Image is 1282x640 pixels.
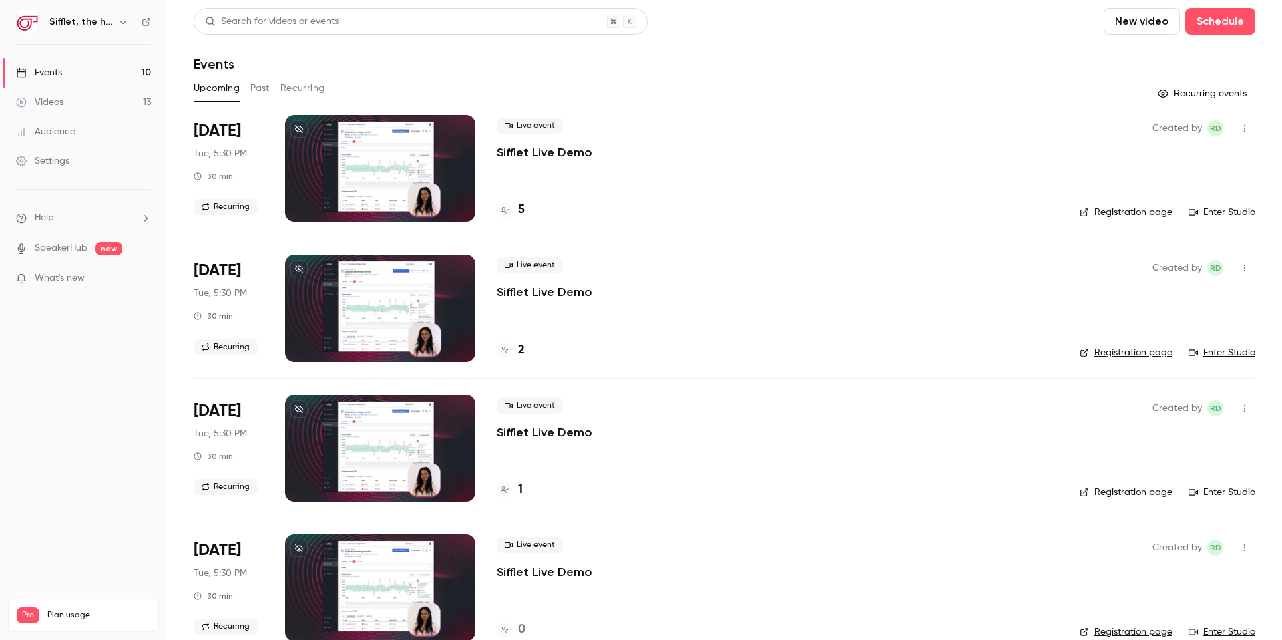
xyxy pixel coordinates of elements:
span: [DATE] [194,120,241,142]
span: Romain Doutriaux [1207,120,1223,136]
a: SpeakerHub [35,241,87,255]
a: Sifflet Live Demo [497,424,592,440]
div: Audience [16,125,75,138]
span: RD [1210,120,1221,136]
span: Plan usage [47,610,150,621]
span: Tue, 5:30 PM [194,287,247,300]
a: Sifflet Live Demo [497,564,592,580]
a: Registration page [1080,486,1172,499]
img: Sifflet, the holistic data observability platform [17,11,38,33]
button: Recurring events [1152,83,1255,104]
a: Registration page [1080,206,1172,219]
span: Created by [1152,400,1202,416]
div: Sep 23 Tue, 5:30 PM (Europe/Paris) [194,395,264,502]
a: Registration page [1080,346,1172,359]
span: Live event [497,118,563,134]
li: help-dropdown-opener [16,211,151,225]
a: 2 [497,341,525,359]
span: Romain Doutriaux [1207,260,1223,276]
div: Videos [16,96,63,109]
span: [DATE] [194,400,241,422]
button: Schedule [1185,8,1255,35]
h4: 1 [518,481,523,499]
h1: Events [194,56,234,72]
div: Sep 9 Tue, 5:30 PM (Europe/Paris) [194,255,264,361]
span: Help [35,211,54,225]
a: 0 [497,621,525,639]
button: New video [1104,8,1180,35]
span: Romain Doutriaux [1207,400,1223,416]
a: Sifflet Live Demo [497,144,592,160]
span: Created by [1152,260,1202,276]
span: Romain Doutriaux [1207,540,1223,556]
span: Live event [497,397,563,414]
h6: Sifflet, the holistic data observability platform [49,15,112,29]
span: Tue, 5:30 PM [194,427,247,440]
span: Tue, 5:30 PM [194,147,247,160]
button: Past [250,77,270,99]
a: Registration page [1080,625,1172,639]
a: 1 [497,481,523,499]
a: Sifflet Live Demo [497,284,592,300]
div: 30 min [194,171,233,182]
span: Recurring [194,339,258,355]
div: 30 min [194,451,233,462]
span: Live event [497,257,563,273]
div: Search for videos or events [205,15,339,29]
a: Enter Studio [1189,486,1255,499]
span: RD [1210,400,1221,416]
button: Recurring [280,77,325,99]
a: Enter Studio [1189,346,1255,359]
a: Enter Studio [1189,206,1255,219]
h4: 5 [518,201,525,219]
span: Recurring [194,199,258,215]
div: Events [16,66,62,79]
span: Created by [1152,540,1202,556]
span: [DATE] [194,260,241,281]
button: Upcoming [194,77,240,99]
h4: 2 [518,341,525,359]
div: Settings [16,154,69,168]
span: RD [1210,260,1221,276]
span: [DATE] [194,540,241,561]
span: Recurring [194,479,258,495]
div: Aug 26 Tue, 5:30 PM (Europe/Paris) [194,115,264,222]
a: Enter Studio [1189,625,1255,639]
div: 30 min [194,311,233,321]
span: Pro [17,607,39,623]
span: new [95,242,122,255]
h4: 0 [518,621,525,639]
div: 30 min [194,591,233,601]
a: 5 [497,201,525,219]
span: Created by [1152,120,1202,136]
span: What's new [35,271,85,285]
span: Tue, 5:30 PM [194,567,247,580]
span: Recurring [194,619,258,635]
span: RD [1210,540,1221,556]
span: Live event [497,537,563,553]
